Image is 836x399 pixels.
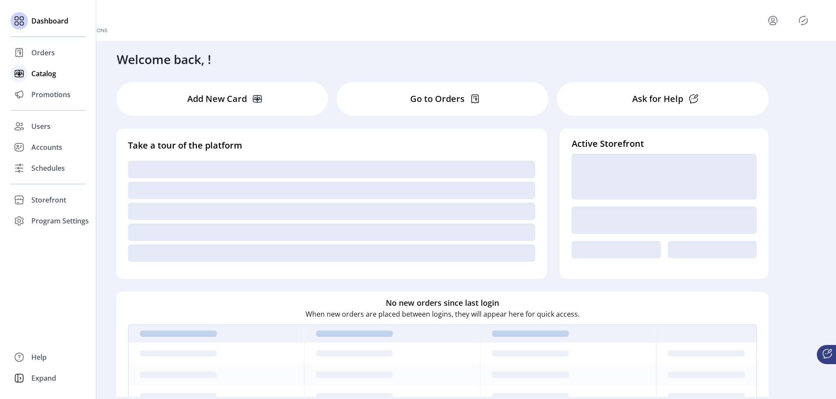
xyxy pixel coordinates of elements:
[117,50,211,68] h3: Welcome back, !
[572,137,757,150] h4: Active Storefront
[31,163,65,173] span: Schedules
[31,352,47,362] span: Help
[31,142,62,152] span: Accounts
[187,92,247,105] p: Add New Card
[766,14,780,27] button: menu
[31,47,55,58] span: Orders
[31,121,51,132] span: Users
[31,216,89,226] span: Program Settings
[128,139,535,152] h4: Take a tour of the platform
[31,68,56,79] span: Catalog
[306,309,580,319] p: When new orders are placed between logins, they will appear here for quick access.
[410,92,465,105] p: Go to Orders
[31,195,66,205] span: Storefront
[796,14,810,27] button: Publisher Panel
[632,92,683,105] p: Ask for Help
[31,373,56,383] span: Expand
[386,297,499,309] h6: No new orders since last login
[31,16,68,26] span: Dashboard
[31,89,71,100] span: Promotions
